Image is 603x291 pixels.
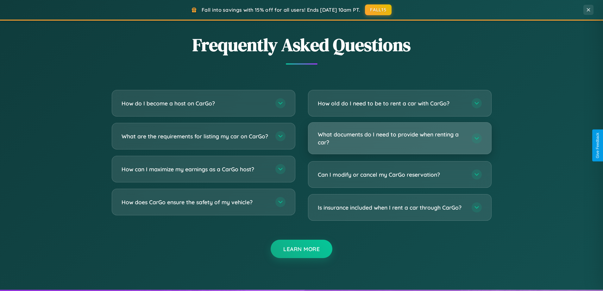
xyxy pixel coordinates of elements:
[365,4,392,15] button: FALL15
[318,130,465,146] h3: What documents do I need to provide when renting a car?
[318,171,465,179] h3: Can I modify or cancel my CarGo reservation?
[318,99,465,107] h3: How old do I need to be to rent a car with CarGo?
[122,165,269,173] h3: How can I maximize my earnings as a CarGo host?
[122,99,269,107] h3: How do I become a host on CarGo?
[112,33,492,57] h2: Frequently Asked Questions
[122,132,269,140] h3: What are the requirements for listing my car on CarGo?
[595,133,600,158] div: Give Feedback
[318,204,465,212] h3: Is insurance included when I rent a car through CarGo?
[271,240,332,258] button: Learn More
[122,198,269,206] h3: How does CarGo ensure the safety of my vehicle?
[202,7,360,13] span: Fall into savings with 15% off for all users! Ends [DATE] 10am PT.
